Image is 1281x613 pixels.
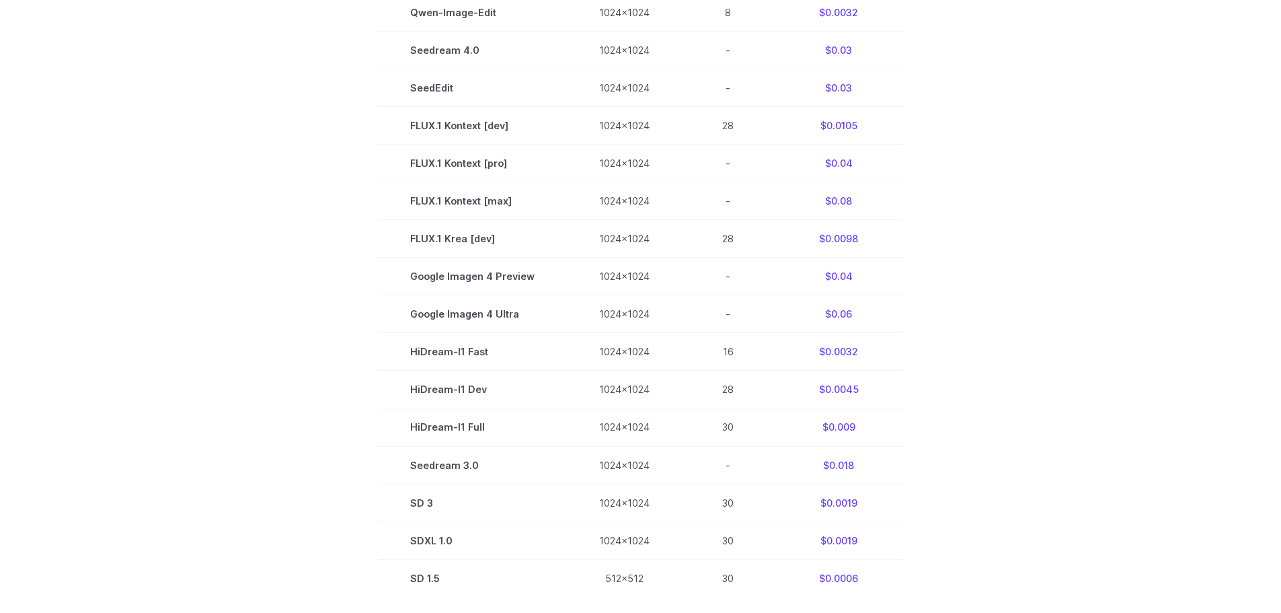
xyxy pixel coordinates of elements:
td: Seedream 3.0 [378,446,567,484]
td: 30 [682,484,774,521]
td: $0.0098 [774,220,903,258]
td: FLUX.1 Kontext [max] [378,182,567,220]
td: 1024x1024 [567,145,682,182]
td: 16 [682,333,774,371]
td: - [682,32,774,69]
td: SD 1.5 [378,559,567,597]
td: 1024x1024 [567,32,682,69]
td: - [682,145,774,182]
td: $0.0105 [774,107,903,145]
td: HiDream-I1 Full [378,408,567,446]
td: 512x512 [567,559,682,597]
td: $0.0045 [774,371,903,408]
td: FLUX.1 Krea [dev] [378,220,567,258]
td: 28 [682,220,774,258]
td: 1024x1024 [567,258,682,295]
td: - [682,295,774,333]
td: 1024x1024 [567,182,682,220]
td: 1024x1024 [567,107,682,145]
td: - [682,69,774,107]
td: Seedream 4.0 [378,32,567,69]
td: 1024x1024 [567,521,682,559]
td: Google Imagen 4 Preview [378,258,567,295]
td: $0.0019 [774,484,903,521]
td: $0.04 [774,258,903,295]
td: $0.0006 [774,559,903,597]
td: SDXL 1.0 [378,521,567,559]
td: $0.009 [774,408,903,446]
td: 1024x1024 [567,371,682,408]
td: HiDream-I1 Fast [378,333,567,371]
td: $0.04 [774,145,903,182]
td: $0.03 [774,69,903,107]
td: 1024x1024 [567,446,682,484]
td: 30 [682,408,774,446]
td: Google Imagen 4 Ultra [378,295,567,333]
td: $0.0019 [774,521,903,559]
td: 28 [682,107,774,145]
td: 1024x1024 [567,295,682,333]
td: SeedEdit [378,69,567,107]
td: - [682,182,774,220]
td: - [682,258,774,295]
td: FLUX.1 Kontext [pro] [378,145,567,182]
td: SD 3 [378,484,567,521]
td: 1024x1024 [567,69,682,107]
td: $0.0032 [774,333,903,371]
td: HiDream-I1 Dev [378,371,567,408]
td: $0.018 [774,446,903,484]
td: $0.06 [774,295,903,333]
td: FLUX.1 Kontext [dev] [378,107,567,145]
td: $0.08 [774,182,903,220]
td: 28 [682,371,774,408]
td: 1024x1024 [567,484,682,521]
td: 1024x1024 [567,333,682,371]
td: 30 [682,559,774,597]
td: - [682,446,774,484]
td: 30 [682,521,774,559]
td: 1024x1024 [567,220,682,258]
td: 1024x1024 [567,408,682,446]
td: $0.03 [774,32,903,69]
